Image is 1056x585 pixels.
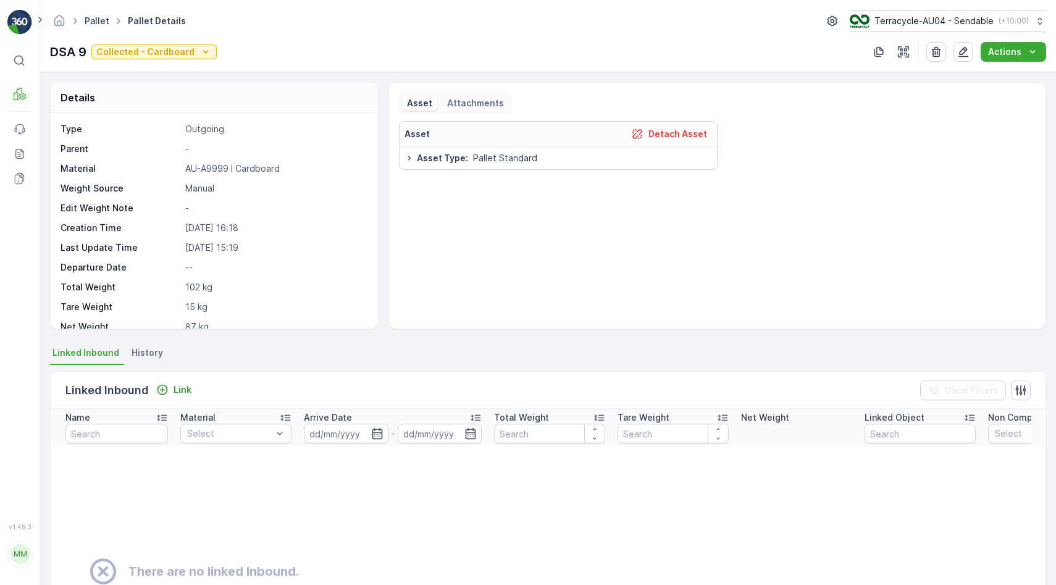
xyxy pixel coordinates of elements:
span: History [132,347,163,359]
p: Material [61,162,180,175]
button: Link [151,382,196,397]
input: Search [494,424,605,444]
input: dd/mm/yyyy [304,424,388,444]
p: Last Update Time [61,242,180,254]
button: MM [7,533,32,575]
p: Manual [185,182,365,195]
p: Material [180,411,216,424]
p: Name [65,411,90,424]
p: Terracycle-AU04 - Sendable [874,15,994,27]
p: DSA 9 [50,43,86,61]
span: Pallet Standard [473,152,537,164]
p: Type [61,123,180,135]
p: ( +10:00 ) [999,16,1029,26]
span: Asset Type : [417,152,468,164]
span: v 1.49.3 [7,523,32,531]
p: Edit Weight Note [61,202,180,214]
p: Tare Weight [618,411,669,424]
p: Collected - Cardboard [96,46,195,58]
p: Total Weight [61,281,180,293]
span: Linked Inbound [52,347,119,359]
p: 102 kg [185,281,365,293]
p: Creation Time [61,222,180,234]
button: Collected - Cardboard [91,44,217,59]
span: Pallet Details [125,15,188,27]
input: Search [865,424,976,444]
p: Detach Asset [648,128,707,140]
p: Attachments [447,97,504,109]
p: Weight Source [61,182,180,195]
button: Clear Filters [920,381,1006,400]
img: terracycle_logo.png [850,14,870,28]
p: Select [187,427,272,440]
p: Net Weight [61,321,180,333]
p: AU-A9999 I Cardboard [185,162,365,175]
p: Net Weight [741,411,789,424]
h2: There are no linked Inbound. [128,562,299,581]
div: MM [10,544,30,564]
p: -- [185,261,365,274]
p: Details [61,90,95,105]
input: Search [618,424,729,444]
a: Pallet [85,15,109,26]
input: Search [65,424,168,444]
p: Total Weight [494,411,549,424]
button: Actions [981,42,1046,62]
img: logo [7,10,32,35]
p: - [185,143,365,155]
p: Parent [61,143,180,155]
p: Clear Filters [945,384,999,397]
p: Tare Weight [61,301,180,313]
button: Detach Asset [626,127,712,141]
input: dd/mm/yyyy [398,424,482,444]
a: Homepage [52,19,66,29]
p: - [185,202,365,214]
button: Terracycle-AU04 - Sendable(+10:00) [850,10,1046,32]
p: Asset [404,128,430,140]
p: - [391,426,395,441]
p: [DATE] 15:19 [185,242,365,254]
p: 87 kg [185,321,365,333]
p: Linked Inbound [65,382,149,399]
p: Linked Object [865,411,924,424]
p: [DATE] 16:18 [185,222,365,234]
p: Outgoing [185,123,365,135]
p: 15 kg [185,301,365,313]
p: Actions [988,46,1021,58]
p: Asset [407,97,432,109]
p: Departure Date [61,261,180,274]
p: Link [174,384,191,396]
p: Arrive Date [304,411,352,424]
